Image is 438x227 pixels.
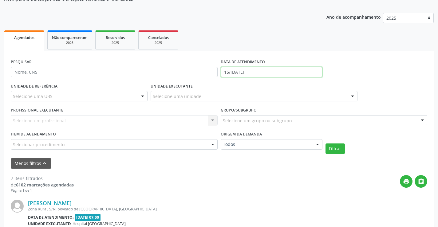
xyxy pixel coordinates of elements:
label: PROFISSIONAL EXECUTANTE [11,106,63,115]
span: Selecione um grupo ou subgrupo [223,117,292,124]
span: Selecione uma UBS [13,93,53,100]
label: Origem da demanda [221,130,262,139]
b: Unidade executante: [28,221,71,226]
span: Cancelados [148,35,169,40]
label: Grupo/Subgrupo [221,106,257,115]
div: 2025 [100,41,131,45]
span: Todos [223,141,310,147]
input: Nome, CNS [11,67,218,77]
span: Selecionar procedimento [13,141,65,148]
i: print [403,178,410,185]
div: 2025 [143,41,174,45]
strong: 6102 marcações agendadas [16,182,74,188]
input: Selecione um intervalo [221,67,322,77]
p: Ano de acompanhamento [326,13,381,21]
i:  [418,178,424,185]
label: UNIDADE DE REFERÊNCIA [11,81,57,91]
button: print [400,175,412,188]
label: PESQUISAR [11,57,32,67]
button: Filtrar [326,143,345,154]
span: Não compareceram [52,35,88,40]
div: 7 itens filtrados [11,175,74,182]
span: Selecione uma unidade [153,93,201,100]
span: Hospital [GEOGRAPHIC_DATA] [73,221,126,226]
div: Página 1 de 1 [11,188,74,193]
a: [PERSON_NAME] [28,200,72,206]
img: img [11,200,24,213]
label: Item de agendamento [11,130,56,139]
div: de [11,182,74,188]
button:  [415,175,427,188]
span: [DATE] 07:00 [75,214,101,221]
i: keyboard_arrow_up [41,160,48,167]
label: UNIDADE EXECUTANTE [151,81,193,91]
div: Zona Rural, S/N, povoado de [GEOGRAPHIC_DATA], [GEOGRAPHIC_DATA] [28,206,335,212]
b: Data de atendimento: [28,215,74,220]
label: DATA DE ATENDIMENTO [221,57,265,67]
button: Menos filtroskeyboard_arrow_up [11,158,51,169]
span: Resolvidos [106,35,125,40]
span: Agendados [14,35,34,40]
div: 2025 [52,41,88,45]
